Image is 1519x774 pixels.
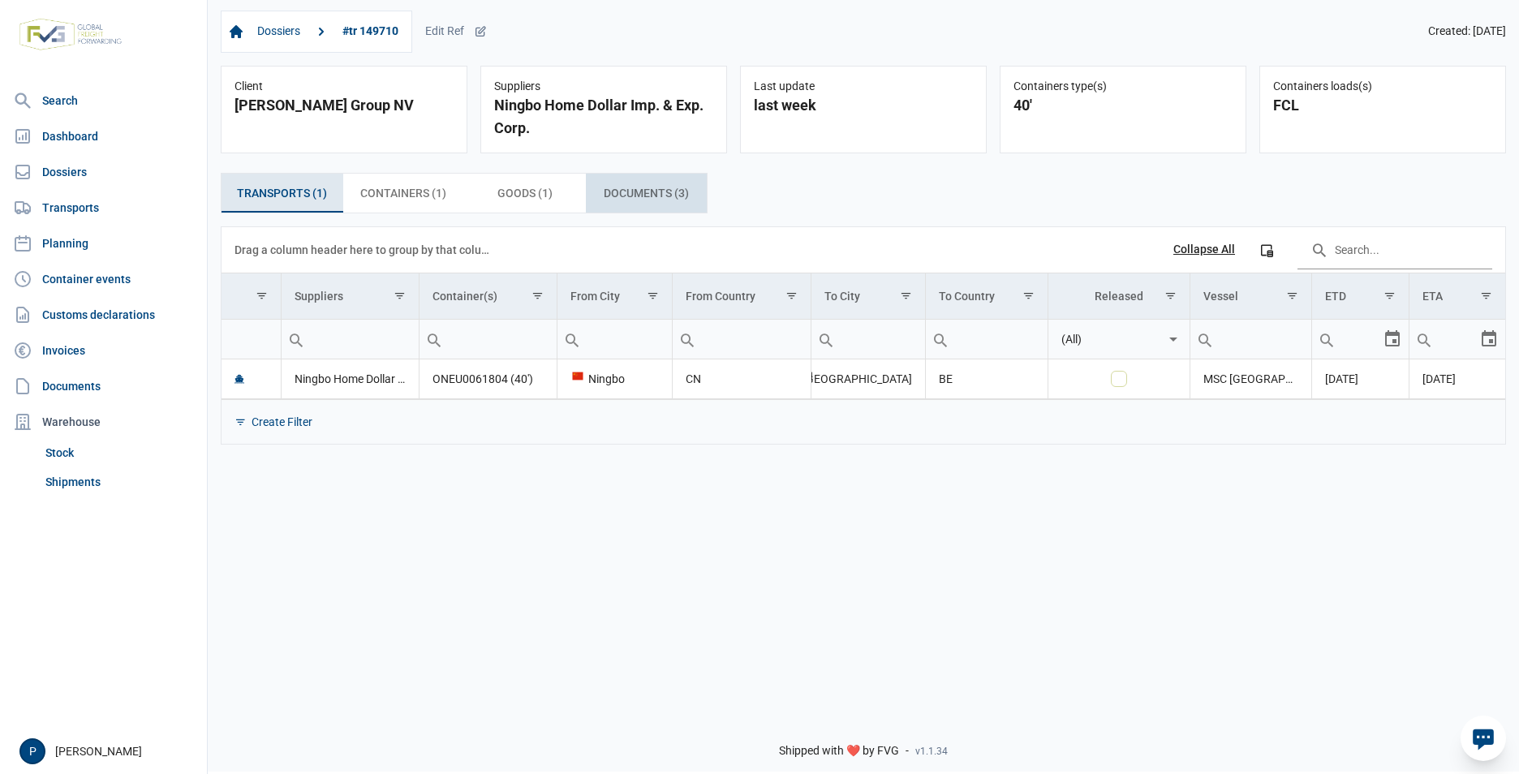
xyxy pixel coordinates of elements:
[222,227,1505,444] div: Data grid with 1 rows and 11 columns
[570,371,659,387] div: Ningbo
[1022,290,1035,302] span: Show filter options for column 'To Country'
[19,738,197,764] div: [PERSON_NAME]
[915,745,948,758] span: v1.1.34
[673,320,811,359] input: Filter cell
[1422,372,1456,385] span: [DATE]
[811,320,925,359] input: Filter cell
[252,415,312,429] div: Create Filter
[19,738,45,764] button: P
[754,94,973,117] div: last week
[1312,273,1409,320] td: Column ETD
[1190,320,1220,359] div: Search box
[1297,230,1492,269] input: Search in the data grid
[824,290,860,303] div: To City
[557,319,672,359] td: Filter cell
[281,273,419,320] td: Column Suppliers
[1164,320,1183,359] div: Select
[235,237,495,263] div: Drag a column header here to group by that column
[419,273,557,320] td: Column Container(s)
[6,84,200,117] a: Search
[1203,290,1238,303] div: Vessel
[672,273,811,320] td: Column From Country
[926,320,955,359] div: Search box
[1164,290,1177,302] span: Show filter options for column 'Released'
[939,290,995,303] div: To Country
[557,320,672,359] input: Filter cell
[6,227,200,260] a: Planning
[419,319,557,359] td: Filter cell
[6,370,200,402] a: Documents
[672,359,811,399] td: CN
[237,183,327,203] span: Transports (1)
[494,80,713,94] div: Suppliers
[1479,320,1499,359] div: Select
[494,94,713,140] div: Ningbo Home Dollar Imp. & Exp. Corp.
[420,320,557,359] input: Filter cell
[235,94,454,117] div: [PERSON_NAME] Group NV
[1252,235,1281,264] div: Column Chooser
[754,80,973,94] div: Last update
[1273,94,1492,117] div: FCL
[647,290,659,302] span: Show filter options for column 'From City'
[1095,290,1143,303] div: Released
[1048,273,1190,320] td: Column Released
[1190,319,1312,359] td: Filter cell
[1190,273,1312,320] td: Column Vessel
[360,183,446,203] span: Containers (1)
[13,12,128,57] img: FVG - Global freight forwarding
[1173,243,1235,257] div: Collapse All
[419,359,557,399] td: ONEU0061804 (40')
[497,183,553,203] span: Goods (1)
[1409,320,1479,359] input: Filter cell
[925,273,1048,320] td: Column To Country
[1013,94,1233,117] div: 40'
[557,320,587,359] div: Search box
[295,290,343,303] div: Suppliers
[686,290,755,303] div: From Country
[1422,290,1443,303] div: ETA
[6,191,200,224] a: Transports
[1428,24,1506,39] span: Created: [DATE]
[779,744,899,759] span: Shipped with ❤️ by FVG
[1312,319,1409,359] td: Filter cell
[336,18,405,45] a: #tr 149710
[531,290,544,302] span: Show filter options for column 'Container(s)'
[557,273,672,320] td: Column From City
[1273,80,1492,94] div: Containers loads(s)
[604,183,689,203] span: Documents (3)
[1312,320,1341,359] div: Search box
[1325,290,1346,303] div: ETD
[432,290,497,303] div: Container(s)
[673,320,702,359] div: Search box
[1312,320,1382,359] input: Filter cell
[811,273,925,320] td: Column To City
[925,319,1048,359] td: Filter cell
[1013,80,1233,94] div: Containers type(s)
[1409,273,1505,320] td: Column ETA
[1190,320,1311,359] input: Filter cell
[906,744,909,759] span: -
[222,320,281,359] input: Filter cell
[281,359,419,399] td: Ningbo Home Dollar Imp. & Exp. Corp.
[394,290,406,302] span: Show filter options for column 'Suppliers'
[785,290,798,302] span: Show filter options for column 'From Country'
[1325,372,1358,385] span: [DATE]
[39,438,200,467] a: Stock
[282,320,311,359] div: Search box
[1048,319,1190,359] td: Filter cell
[281,319,419,359] td: Filter cell
[256,290,268,302] span: Show filter options for column ''
[811,319,925,359] td: Filter cell
[6,120,200,153] a: Dashboard
[570,290,620,303] div: From City
[282,320,419,359] input: Filter cell
[6,406,200,438] div: Warehouse
[222,319,281,359] td: Filter cell
[235,227,1492,273] div: Data grid toolbar
[811,320,841,359] div: Search box
[824,371,912,387] div: [GEOGRAPHIC_DATA]
[39,467,200,497] a: Shipments
[6,334,200,367] a: Invoices
[420,320,449,359] div: Search box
